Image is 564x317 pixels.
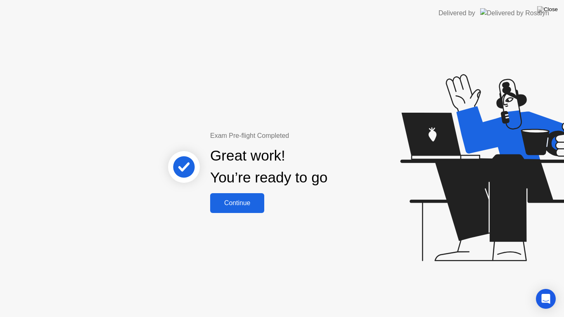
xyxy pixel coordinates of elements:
[438,8,475,18] div: Delivered by
[210,145,327,189] div: Great work! You’re ready to go
[213,199,262,207] div: Continue
[480,8,549,18] img: Delivered by Rosalyn
[210,131,381,141] div: Exam Pre-flight Completed
[210,193,264,213] button: Continue
[536,289,556,309] div: Open Intercom Messenger
[537,6,558,13] img: Close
